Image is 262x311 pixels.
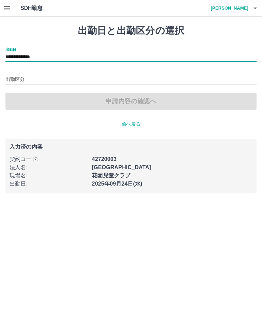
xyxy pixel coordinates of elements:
[92,181,142,187] b: 2025年09月24日(水)
[10,172,88,180] p: 現場名 :
[10,144,252,150] p: 入力済の内容
[10,155,88,163] p: 契約コード :
[92,173,130,178] b: 花園児童クラブ
[10,180,88,188] p: 出勤日 :
[5,121,257,128] p: 前へ戻る
[5,47,16,52] label: 出勤日
[92,156,116,162] b: 42720003
[92,164,151,170] b: [GEOGRAPHIC_DATA]
[5,25,257,37] h1: 出勤日と出勤区分の選択
[10,163,88,172] p: 法人名 :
